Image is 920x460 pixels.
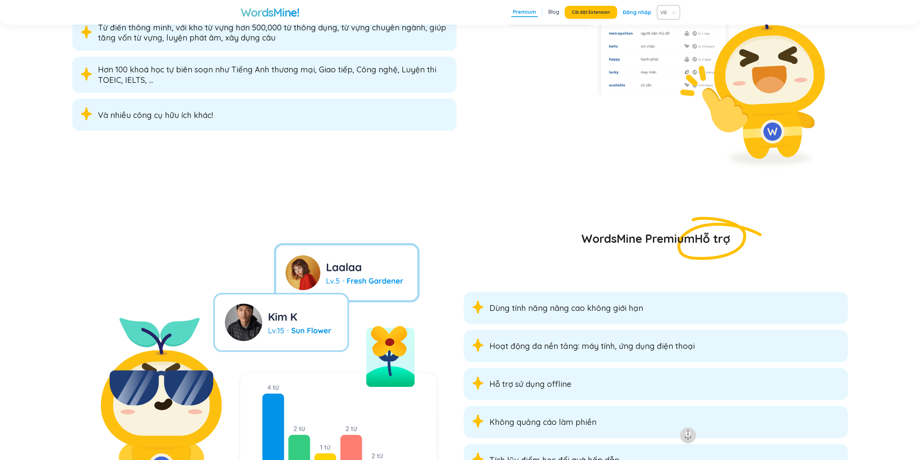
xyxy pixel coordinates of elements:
a: Blog [548,8,559,16]
span: Cài đặt Extension [572,9,610,15]
a: WordsMine! [240,5,299,20]
span: WordsMine Premium [581,231,695,245]
span: VIE [660,7,674,18]
span: Không quảng cáo làm phiền [489,417,596,427]
span: Hỗ trợ [695,231,730,245]
span: Dùng tính năng nâng cao không giới hạn [489,303,643,313]
span: Hoạt động đa nền tảng: máy tính, ứng dụng điện thoại [489,341,695,351]
a: Đăng nhập [623,6,651,19]
a: Premium [513,8,536,16]
span: Từ điển thông minh, với kho từ vựng hơn 500,000 từ thông dụng, từ vựng chuyên ngành, giúp tăng vố... [98,22,446,43]
span: Hơn 100 khoá học tự biên soạn như Tiếng Anh thương mại, Giao tiếp, Công nghệ, Luyện thi TOEIC, IE... [98,64,436,85]
span: Và nhiều công cụ hữu ích khác! [98,110,213,120]
img: to top [682,430,694,441]
span: Hỗ trợ sử dụng offline [489,379,572,389]
button: Cài đặt Extension [565,6,617,19]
